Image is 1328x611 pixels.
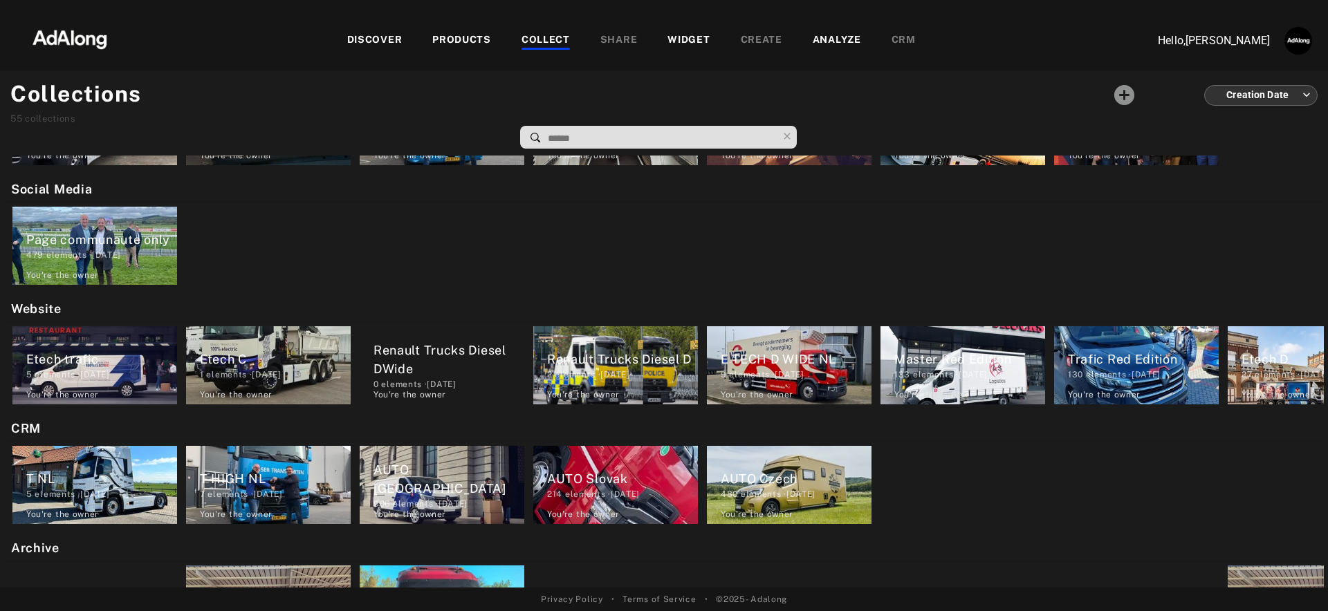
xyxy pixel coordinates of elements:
div: You're the owner [1068,149,1141,162]
div: Etech trafic5 elements ·[DATE]You're the owner [8,322,181,408]
div: Renault Trucks Diesel D [547,350,698,368]
span: 27 [1242,370,1252,379]
div: AUTO Czech480 elements ·[DATE]You're the owner [703,442,876,528]
div: CRM [892,32,916,49]
div: You're the owner [26,388,99,401]
div: elements · [DATE] [721,368,871,381]
div: You're the owner [547,388,620,401]
div: elements · [DATE] [373,498,524,510]
h2: Archive [11,538,1324,557]
div: Page communaute only479 elements ·[DATE]You're the owner [8,203,181,289]
div: elements · [DATE] [1068,368,1219,381]
div: Creation Date [1217,77,1311,113]
div: Page communaute only [26,230,177,249]
span: 9 [721,370,727,379]
span: 7 [200,489,205,499]
div: You're the owner [1242,388,1314,401]
div: DISCOVER [347,32,403,49]
a: Terms of Service [622,593,696,605]
div: elements · [DATE] [26,488,177,500]
div: COLLECT [522,32,570,49]
span: • [705,593,708,605]
div: You're the owner [547,149,620,162]
h2: Social Media [11,180,1324,198]
div: elements · [DATE] [894,368,1045,381]
div: elements · [DATE] [373,378,524,391]
div: Etech C1 elements ·[DATE]You're the owner [182,322,355,408]
span: © 2025 - Adalong [716,593,787,605]
div: Trafic Red Edition [1068,350,1219,368]
span: 130 [1068,370,1083,379]
h2: CRM [11,419,1324,438]
div: You're the owner [200,149,273,162]
div: You're the owner [721,149,793,162]
div: CREATE [741,32,782,49]
img: 63233d7d88ed69de3c212112c67096b6.png [9,17,131,59]
div: elements · [DATE] [547,488,698,500]
div: E TECH D WIDE NL [721,350,871,368]
span: 0 [373,379,379,389]
div: You're the owner [547,508,620,520]
div: You're the owner [373,508,446,520]
div: T HIGH NL [200,469,351,488]
div: You're the owner [721,508,793,520]
span: 5 [26,370,33,379]
p: Hello, [PERSON_NAME] [1132,32,1270,49]
div: ANALYZE [813,32,861,49]
span: 479 [26,250,44,260]
div: Trafic Red Edition130 elements ·[DATE]You're the owner [1050,322,1223,408]
div: Master Red Edition [894,350,1045,368]
div: You're the owner [200,388,273,401]
div: SHARE [600,32,638,49]
div: You're the owner [721,388,793,401]
div: You're the owner [200,508,273,520]
div: You're the owner [26,508,99,520]
button: Add a collecton [1107,77,1142,113]
div: elements · [DATE] [547,368,698,381]
div: You're the owner [373,388,446,401]
div: elements · [DATE] [721,488,871,500]
button: Account settings [1281,23,1316,58]
div: You're the owner [26,269,99,281]
h1: Collections [10,77,142,111]
div: elements · [DATE] [26,249,177,261]
div: WIDGET [667,32,710,49]
div: Master Red Edition133 elements ·[DATE]You're the owner [876,322,1049,408]
span: 2 [547,370,553,379]
div: elements · [DATE] [200,368,351,381]
div: You're the owner [1068,388,1141,401]
div: T HIGH NL7 elements ·[DATE]You're the owner [182,442,355,528]
span: 133 [894,370,910,379]
span: 1 [200,370,204,379]
span: 214 [547,489,562,499]
span: • [611,593,615,605]
div: Etech trafic [26,350,177,368]
div: elements · [DATE] [26,368,177,381]
span: 5 [26,489,33,499]
div: You're the owner [894,149,967,162]
div: AUTO Slovak214 elements ·[DATE]You're the owner [529,442,702,528]
div: E TECH D WIDE NL9 elements ·[DATE]You're the owner [703,322,876,408]
div: You're the owner [894,388,967,401]
div: AUTO Slovak [547,469,698,488]
div: You're the owner [26,149,99,162]
span: 480 [721,489,738,499]
span: 55 [10,113,22,124]
div: Renault Trucks Diesel DWide [373,341,524,378]
div: elements · [DATE] [200,488,351,500]
a: Privacy Policy [541,593,603,605]
img: AATXAJzUJh5t706S9lc_3n6z7NVUglPkrjZIexBIJ3ug=s96-c [1284,27,1312,55]
div: T NL5 elements ·[DATE]You're the owner [8,442,181,528]
h2: Website [11,299,1324,318]
div: Renault Trucks Diesel D2 elements ·[DATE]You're the owner [529,322,702,408]
div: T NL [26,469,177,488]
div: AUTO [GEOGRAPHIC_DATA]906 elements ·[DATE]You're the owner [356,442,528,528]
div: Etech C [200,350,351,368]
div: AUTO Czech [721,469,871,488]
div: PRODUCTS [432,32,491,49]
div: You're the owner [373,149,446,162]
span: 906 [373,499,390,509]
iframe: Chat Widget [1259,545,1328,611]
div: Renault Trucks Diesel DWide0 elements ·[DATE]You're the owner [356,322,528,408]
